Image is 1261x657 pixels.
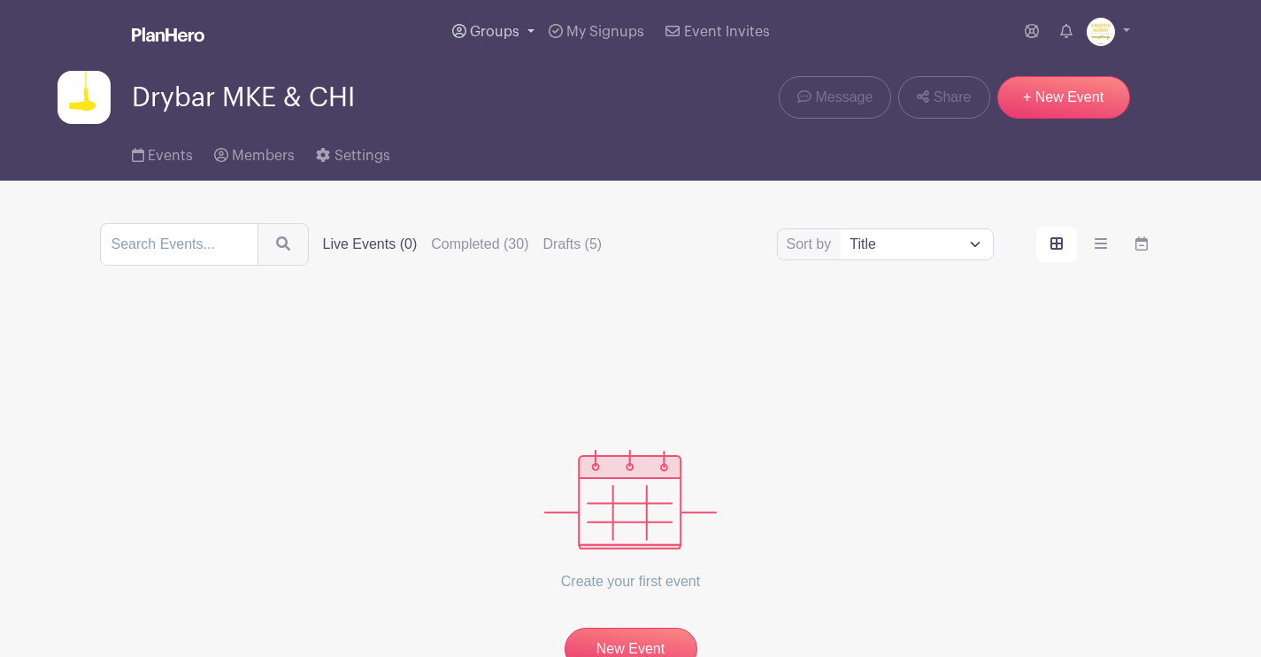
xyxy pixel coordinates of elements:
a: Members [214,124,295,181]
span: Members [232,149,295,163]
span: Drybar MKE & CHI [132,83,355,112]
span: Groups [470,25,519,39]
img: events_empty-56550af544ae17c43cc50f3ebafa394433d06d5f1891c01edc4b5d1d59cfda54.svg [544,450,717,550]
div: order and view [1036,227,1162,262]
span: My Signups [566,25,644,39]
span: Event Invites [684,25,770,39]
img: Buttercup%20Logo.jpg [58,71,111,124]
div: filters [323,234,603,255]
span: Settings [334,149,390,163]
img: DB23_APR_Social_Post%209.png [1087,18,1115,46]
label: Sort by [787,234,837,255]
label: Live Events (0) [323,234,418,255]
a: + New Event [997,76,1130,119]
span: Share [934,87,972,108]
input: Search Events... [100,223,258,266]
label: Drafts (5) [543,234,603,255]
span: Message [815,87,873,108]
span: Events [148,149,193,163]
p: Create your first event [544,550,717,614]
a: Message [779,76,891,119]
img: logo_white-6c42ec7e38ccf1d336a20a19083b03d10ae64f83f12c07503d8b9e83406b4c7d.svg [132,27,204,42]
label: Completed (30) [431,234,528,255]
a: Events [132,124,193,181]
a: Share [898,76,989,119]
a: Settings [316,124,389,181]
